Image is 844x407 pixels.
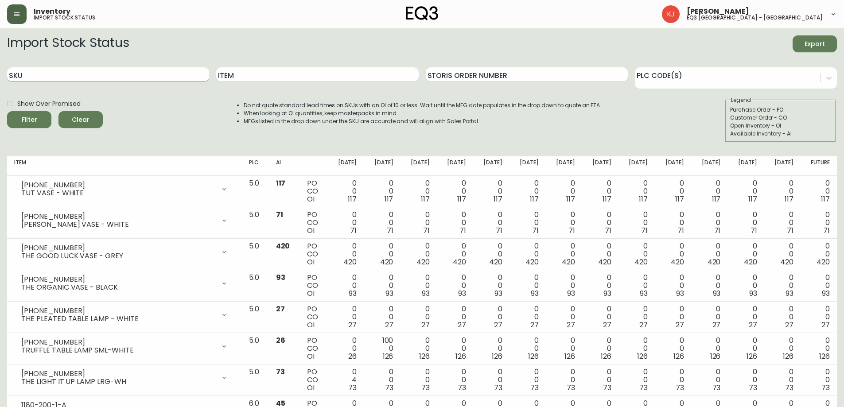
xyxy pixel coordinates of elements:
[517,242,539,266] div: 0 0
[564,351,575,361] span: 126
[21,338,215,346] div: [PHONE_NUMBER]
[385,194,393,204] span: 117
[553,305,575,329] div: 0 0
[528,351,539,361] span: 126
[553,242,575,266] div: 0 0
[676,383,684,393] span: 73
[626,337,648,360] div: 0 0
[480,337,502,360] div: 0 0
[457,194,466,204] span: 117
[14,305,235,325] div: [PHONE_NUMBER]THE PLEATED TABLE LAMP - WHITE
[480,179,502,203] div: 0 0
[422,288,430,298] span: 93
[17,99,81,109] span: Show Over Promised
[21,252,215,260] div: THE GOOD LUCK VASE - GREY
[307,274,321,298] div: PO CO
[480,211,502,235] div: 0 0
[568,225,575,236] span: 71
[444,179,466,203] div: 0 0
[823,225,830,236] span: 71
[800,39,830,50] span: Export
[639,320,648,330] span: 27
[662,5,680,23] img: 24a625d34e264d2520941288c4a55f8e
[350,225,357,236] span: 71
[307,383,315,393] span: OI
[771,305,793,329] div: 0 0
[566,194,575,204] span: 117
[553,368,575,392] div: 0 0
[14,337,235,356] div: [PHONE_NUMBER]TRUFFLE TABLE LAMP SML-WHITE
[407,242,429,266] div: 0 0
[808,368,830,392] div: 0 0
[662,368,684,392] div: 0 0
[334,211,357,235] div: 0 0
[589,305,611,329] div: 0 0
[492,351,502,361] span: 126
[407,274,429,298] div: 0 0
[744,257,757,267] span: 420
[730,114,831,122] div: Customer Order - CO
[713,288,721,298] span: 93
[801,156,837,176] th: Future
[473,156,510,176] th: [DATE]
[480,368,502,392] div: 0 0
[242,270,268,302] td: 5.0
[626,211,648,235] div: 0 0
[444,305,466,329] div: 0 0
[735,211,757,235] div: 0 0
[626,305,648,329] div: 0 0
[34,15,95,20] h5: import stock status
[455,351,466,361] span: 126
[371,305,393,329] div: 0 0
[748,194,757,204] span: 117
[307,242,321,266] div: PO CO
[710,351,721,361] span: 126
[553,274,575,298] div: 0 0
[21,189,215,197] div: TUT VASE - WHITE
[785,320,793,330] span: 27
[698,179,720,203] div: 0 0
[494,194,502,204] span: 117
[21,307,215,315] div: [PHONE_NUMBER]
[641,225,648,236] span: 71
[793,35,837,52] button: Export
[494,288,502,298] span: 93
[334,305,357,329] div: 0 0
[276,209,283,220] span: 71
[58,111,103,128] button: Clear
[730,96,752,104] legend: Legend
[817,257,830,267] span: 420
[307,288,315,298] span: OI
[786,288,793,298] span: 93
[276,241,290,251] span: 420
[698,211,720,235] div: 0 0
[517,305,539,329] div: 0 0
[407,211,429,235] div: 0 0
[385,288,393,298] span: 93
[822,288,830,298] span: 93
[380,257,393,267] span: 420
[21,244,215,252] div: [PHONE_NUMBER]
[242,302,268,333] td: 5.0
[307,179,321,203] div: PO CO
[662,274,684,298] div: 0 0
[348,320,357,330] span: 27
[662,179,684,203] div: 0 0
[244,101,602,109] li: Do not quote standard lead times on SKUs with an OI of 10 or less. Wait until the MFG date popula...
[562,257,575,267] span: 420
[371,274,393,298] div: 0 0
[458,383,466,393] span: 73
[598,257,611,267] span: 420
[480,305,502,329] div: 0 0
[691,156,727,176] th: [DATE]
[712,194,721,204] span: 117
[662,242,684,266] div: 0 0
[21,346,215,354] div: TRUFFLE TABLE LAMP SML-WHITE
[21,181,215,189] div: [PHONE_NUMBER]
[480,242,502,266] div: 0 0
[698,337,720,360] div: 0 0
[712,320,721,330] span: 27
[735,368,757,392] div: 0 0
[21,275,215,283] div: [PHONE_NUMBER]
[66,114,96,125] span: Clear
